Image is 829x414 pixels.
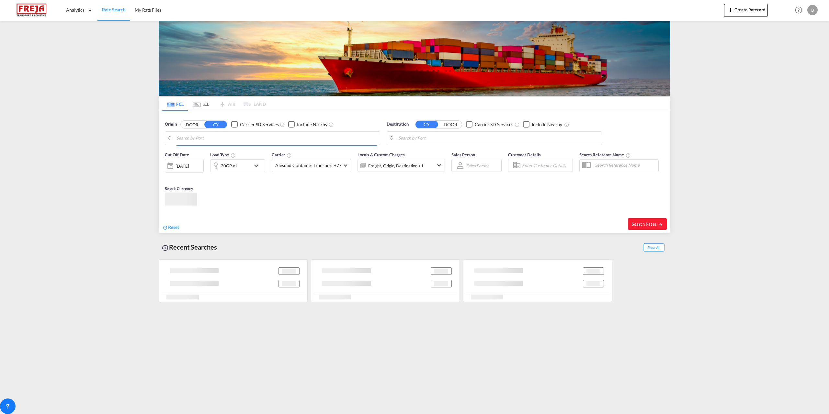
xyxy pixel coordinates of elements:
span: Search Rates [632,221,663,227]
div: [DATE] [165,159,204,173]
md-checkbox: Checkbox No Ink [288,121,327,128]
div: B [807,5,818,15]
div: Carrier SD Services [240,121,278,128]
md-icon: icon-arrow-right [658,222,663,227]
span: Search Currency [165,186,193,191]
md-icon: icon-chevron-down [252,162,263,170]
md-icon: The selected Trucker/Carrierwill be displayed in the rate results If the rates are from another f... [287,153,292,158]
div: Freight Origin Destination Factory Stuffing [368,161,424,170]
span: Help [793,5,804,16]
div: Include Nearby [532,121,562,128]
md-checkbox: Checkbox No Ink [466,121,513,128]
input: Search by Port [398,133,598,143]
button: DOOR [181,121,203,128]
span: Customer Details [508,152,541,157]
div: 20GP x1icon-chevron-down [210,159,265,172]
img: LCL+%26+FCL+BACKGROUND.png [159,21,670,96]
button: CY [415,121,438,128]
img: 586607c025bf11f083711d99603023e7.png [10,3,53,17]
span: My Rate Files [135,7,161,13]
div: Help [793,5,807,16]
md-datepicker: Select [165,172,170,181]
md-tab-item: LCL [188,97,214,111]
span: Search Reference Name [579,152,631,157]
div: Carrier SD Services [475,121,513,128]
span: Reset [168,224,179,230]
div: Include Nearby [297,121,327,128]
div: icon-refreshReset [162,224,179,231]
md-icon: Unchecked: Search for CY (Container Yard) services for all selected carriers.Checked : Search for... [280,122,285,127]
md-icon: icon-information-outline [231,153,236,158]
md-icon: Unchecked: Ignores neighbouring ports when fetching rates.Checked : Includes neighbouring ports w... [564,122,569,127]
md-checkbox: Checkbox No Ink [523,121,562,128]
button: Search Ratesicon-arrow-right [628,218,667,230]
md-icon: icon-refresh [162,225,168,230]
span: Load Type [210,152,236,157]
div: [DATE] [176,163,189,169]
span: Carrier [272,152,292,157]
input: Enter Customer Details [522,161,571,170]
button: CY [204,121,227,128]
input: Search Reference Name [592,160,658,170]
md-tab-item: FCL [162,97,188,111]
span: Alesund Container Transport +77 [275,162,342,169]
input: Search by Port [176,133,377,143]
span: Origin [165,121,176,128]
span: Cut Off Date [165,152,189,157]
div: 20GP x1 [221,161,237,170]
span: Rate Search [102,7,126,12]
md-icon: Your search will be saved by the below given name [626,153,631,158]
md-icon: icon-backup-restore [161,244,169,252]
span: Destination [387,121,409,128]
md-icon: Unchecked: Ignores neighbouring ports when fetching rates.Checked : Includes neighbouring ports w... [329,122,334,127]
md-icon: icon-plus 400-fg [727,6,734,14]
span: Locals & Custom Charges [358,152,405,157]
div: Freight Origin Destination Factory Stuffingicon-chevron-down [358,159,445,172]
md-icon: icon-chevron-down [435,162,443,169]
md-checkbox: Checkbox No Ink [231,121,278,128]
md-select: Sales Person [465,161,490,170]
button: icon-plus 400-fgCreate Ratecard [724,4,768,17]
div: Recent Searches [159,240,220,254]
span: Sales Person [451,152,475,157]
button: DOOR [439,121,462,128]
md-icon: Unchecked: Search for CY (Container Yard) services for all selected carriers.Checked : Search for... [515,122,520,127]
md-pagination-wrapper: Use the left and right arrow keys to navigate between tabs [162,97,266,111]
span: Analytics [66,7,85,13]
span: Show All [643,243,664,252]
div: Origin DOOR CY Checkbox No InkUnchecked: Search for CY (Container Yard) services for all selected... [159,111,670,233]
